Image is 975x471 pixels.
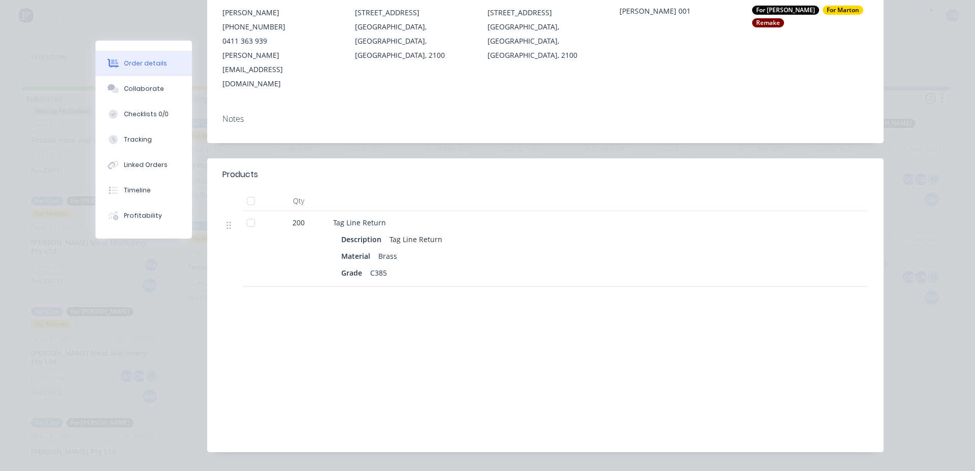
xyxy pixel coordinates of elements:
[366,265,391,280] div: C385
[341,249,374,263] div: Material
[222,48,339,91] div: [PERSON_NAME][EMAIL_ADDRESS][DOMAIN_NAME]
[124,211,162,220] div: Profitability
[487,6,604,20] div: [STREET_ADDRESS]
[124,84,164,93] div: Collaborate
[374,249,401,263] div: Brass
[355,6,471,20] div: [STREET_ADDRESS]
[124,59,167,68] div: Order details
[95,203,192,228] button: Profitability
[292,217,305,228] span: 200
[124,186,151,195] div: Timeline
[385,232,446,247] div: Tag Line Return
[823,6,863,15] div: For Marton
[95,152,192,178] button: Linked Orders
[341,232,385,247] div: Description
[222,20,339,34] div: [PHONE_NUMBER]
[222,6,339,20] div: [PERSON_NAME]
[752,18,784,27] div: Remake
[222,169,258,181] div: Products
[95,178,192,203] button: Timeline
[333,218,386,227] span: Tag Line Return
[752,6,819,15] div: For [PERSON_NAME]
[222,114,868,124] div: Notes
[222,6,339,91] div: [PERSON_NAME][PHONE_NUMBER]0411 363 939[PERSON_NAME][EMAIL_ADDRESS][DOMAIN_NAME]
[95,51,192,76] button: Order details
[487,6,604,62] div: [STREET_ADDRESS][GEOGRAPHIC_DATA], [GEOGRAPHIC_DATA], [GEOGRAPHIC_DATA], 2100
[124,135,152,144] div: Tracking
[487,20,604,62] div: [GEOGRAPHIC_DATA], [GEOGRAPHIC_DATA], [GEOGRAPHIC_DATA], 2100
[620,6,736,20] div: [PERSON_NAME] 001
[95,76,192,102] button: Collaborate
[124,160,168,170] div: Linked Orders
[95,127,192,152] button: Tracking
[355,6,471,62] div: [STREET_ADDRESS][GEOGRAPHIC_DATA], [GEOGRAPHIC_DATA], [GEOGRAPHIC_DATA], 2100
[222,34,339,48] div: 0411 363 939
[341,265,366,280] div: Grade
[268,191,329,211] div: Qty
[355,20,471,62] div: [GEOGRAPHIC_DATA], [GEOGRAPHIC_DATA], [GEOGRAPHIC_DATA], 2100
[95,102,192,127] button: Checklists 0/0
[124,110,169,119] div: Checklists 0/0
